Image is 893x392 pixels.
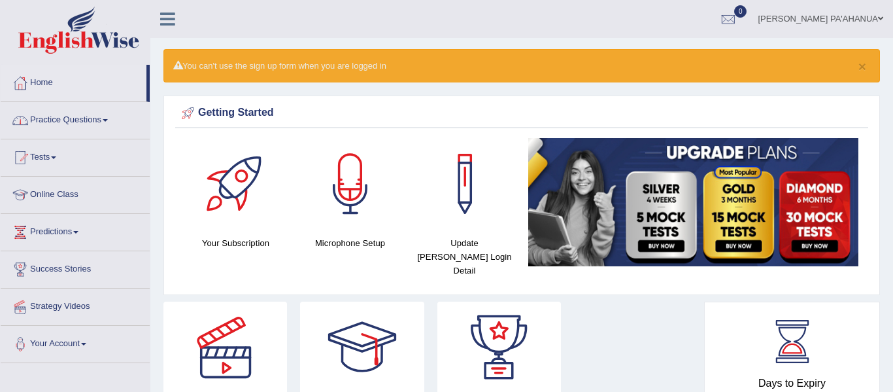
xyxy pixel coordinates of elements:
div: Getting Started [178,103,865,123]
a: Tests [1,139,150,172]
img: small5.jpg [528,138,858,266]
button: × [858,60,866,73]
h4: Your Subscription [185,236,286,250]
a: Your Account [1,326,150,359]
a: Practice Questions [1,102,150,135]
h4: Microphone Setup [299,236,401,250]
span: 0 [734,5,747,18]
h4: Days to Expiry [719,378,865,389]
h4: Update [PERSON_NAME] Login Detail [414,236,515,277]
a: Predictions [1,214,150,247]
a: Strategy Videos [1,289,150,321]
a: Online Class [1,177,150,209]
a: Success Stories [1,251,150,284]
div: You can't use the sign up form when you are logged in [163,49,880,82]
a: Home [1,65,146,98]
